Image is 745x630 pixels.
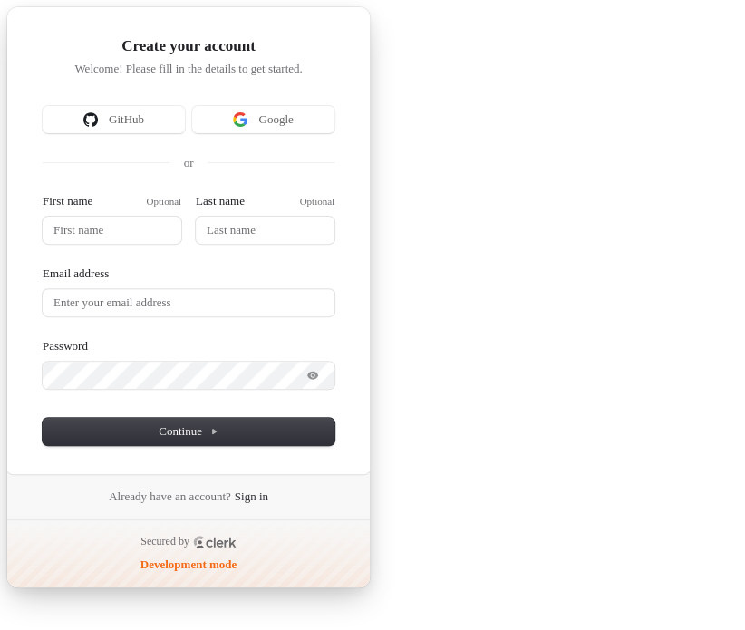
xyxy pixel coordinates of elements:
[233,112,247,127] img: Sign in with Google
[196,193,245,209] label: Last name
[147,194,182,208] span: Optional
[193,536,237,548] a: Clerk logo
[43,289,334,316] input: Enter your email address
[295,364,331,386] button: Show password
[43,106,185,133] button: Sign in with GitHubGitHub
[192,106,334,133] button: Sign in with GoogleGoogle
[43,217,181,244] input: First name
[159,423,218,440] span: Continue
[43,61,334,77] p: Welcome! Please fill in the details to get started.
[258,111,293,128] span: Google
[184,155,194,171] p: or
[83,112,98,127] img: Sign in with GitHub
[140,557,237,573] p: Development mode
[43,418,334,445] button: Continue
[140,535,189,549] p: Secured by
[109,489,231,505] span: Already have an account?
[43,266,109,282] label: Email address
[235,489,268,505] a: Sign in
[196,217,334,244] input: Last name
[109,111,144,128] span: GitHub
[43,338,88,354] label: Password
[43,193,92,209] label: First name
[300,194,335,208] span: Optional
[43,35,334,57] h1: Create your account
